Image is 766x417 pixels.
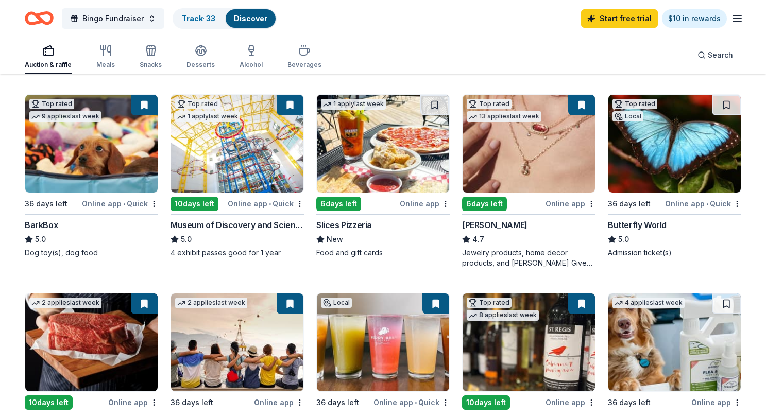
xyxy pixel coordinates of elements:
div: 6 days left [462,197,507,211]
button: Track· 33Discover [173,8,277,29]
a: Image for Slices Pizzeria1 applylast week6days leftOnline appSlices PizzeriaNewFood and gift cards [316,94,450,258]
span: 5.0 [618,233,629,246]
a: Image for Butterfly WorldTop ratedLocal36 days leftOnline app•QuickButterfly World5.0Admission ti... [608,94,741,258]
div: Auction & raffle [25,61,72,69]
div: Beverages [287,61,321,69]
div: Top rated [29,99,74,109]
a: Image for BarkBoxTop rated9 applieslast week36 days leftOnline app•QuickBarkBox5.0Dog toy(s), dog... [25,94,158,258]
div: 10 days left [171,197,218,211]
img: Image for Omaha Steaks [25,293,158,391]
span: Bingo Fundraiser [82,12,144,25]
img: Image for Wondercide [608,293,741,391]
div: 6 days left [316,197,361,211]
div: Dog toy(s), dog food [25,248,158,258]
a: Image for Kendra ScottTop rated13 applieslast week6days leftOnline app[PERSON_NAME]4.7Jewelry pro... [462,94,595,268]
div: Online app Quick [373,396,450,409]
div: Online app [691,396,741,409]
img: Image for Kendra Scott [463,95,595,193]
div: BarkBox [25,219,58,231]
div: 1 apply last week [175,111,240,122]
span: 4.7 [472,233,484,246]
div: Slices Pizzeria [316,219,372,231]
img: Image for Slices Pizzeria [317,95,449,193]
div: Butterfly World [608,219,667,231]
button: Beverages [287,40,321,74]
div: 9 applies last week [29,111,101,122]
div: Top rated [467,298,512,308]
div: Local [612,111,643,121]
div: Online app [254,396,304,409]
div: Online app Quick [228,197,304,210]
a: Track· 33 [182,14,215,23]
a: Image for Museum of Discovery and ScienceTop rated1 applylast week10days leftOnline app•QuickMuse... [171,94,304,258]
div: 36 days left [608,396,651,409]
button: Meals [96,40,115,74]
span: New [327,233,343,246]
div: Local [321,298,352,308]
div: Admission ticket(s) [608,248,741,258]
div: Snacks [140,61,162,69]
a: Discover [234,14,267,23]
div: Online app [546,396,595,409]
button: Desserts [186,40,215,74]
div: 10 days left [462,395,510,410]
button: Alcohol [240,40,263,74]
button: Bingo Fundraiser [62,8,164,29]
a: $10 in rewards [662,9,727,28]
div: Food and gift cards [316,248,450,258]
a: Start free trial [581,9,658,28]
img: Image for Let's Roam [171,293,303,391]
div: Top rated [612,99,657,109]
img: Image for BarkBox [25,95,158,193]
div: Museum of Discovery and Science [171,219,304,231]
div: 10 days left [25,395,73,410]
div: 36 days left [171,396,213,409]
img: Image for Buddy Brew Coffee [317,293,449,391]
div: 36 days left [608,198,651,210]
div: Jewelry products, home decor products, and [PERSON_NAME] Gives Back event in-store or online (or ... [462,248,595,268]
div: 4 exhibit passes good for 1 year [171,248,304,258]
img: Image for Total Wine [463,293,595,391]
div: 2 applies last week [175,298,247,308]
a: Home [25,6,54,30]
span: 5.0 [35,233,46,246]
div: Alcohol [240,61,263,69]
span: • [123,200,125,208]
div: 1 apply last week [321,99,386,110]
div: Top rated [175,99,220,109]
button: Search [689,45,741,65]
span: 5.0 [181,233,192,246]
button: Snacks [140,40,162,74]
div: Meals [96,61,115,69]
div: 2 applies last week [29,298,101,308]
span: • [415,398,417,407]
div: Top rated [467,99,512,109]
img: Image for Museum of Discovery and Science [171,95,303,193]
div: 36 days left [316,396,359,409]
img: Image for Butterfly World [608,95,741,193]
div: 36 days left [25,198,67,210]
div: Online app [400,197,450,210]
span: Search [708,49,733,61]
div: Online app Quick [665,197,741,210]
div: [PERSON_NAME] [462,219,527,231]
div: Online app [108,396,158,409]
div: Online app [546,197,595,210]
div: Online app Quick [82,197,158,210]
button: Auction & raffle [25,40,72,74]
span: • [706,200,708,208]
div: 13 applies last week [467,111,541,122]
div: 8 applies last week [467,310,539,321]
div: Desserts [186,61,215,69]
span: • [269,200,271,208]
div: 4 applies last week [612,298,685,308]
